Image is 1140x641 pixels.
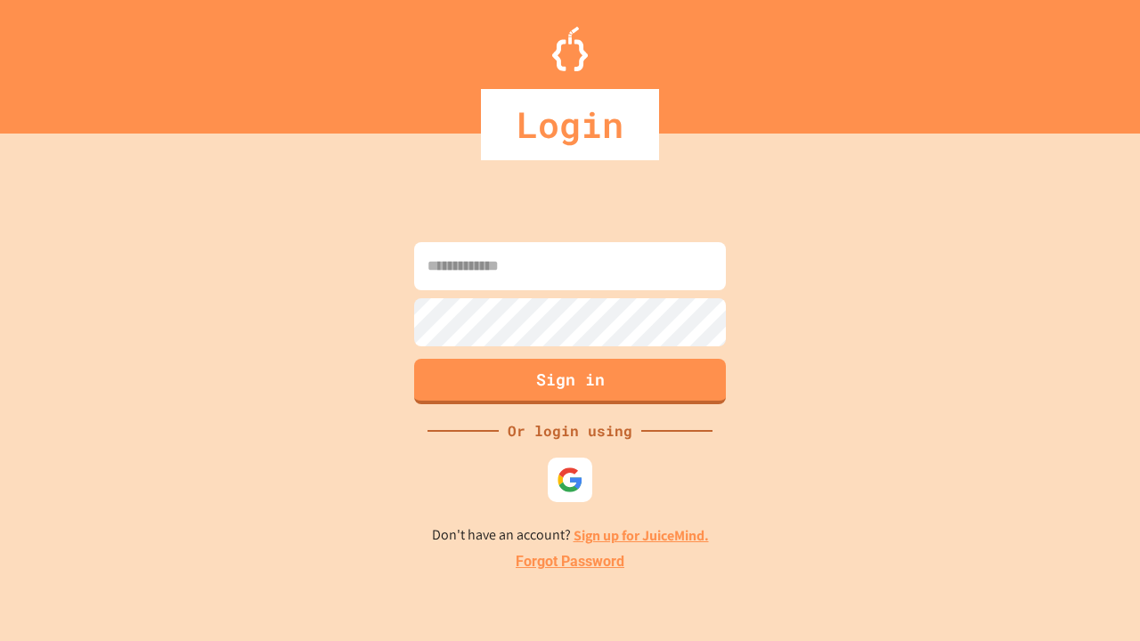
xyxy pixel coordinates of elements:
[552,27,588,71] img: Logo.svg
[992,492,1122,568] iframe: chat widget
[574,526,709,545] a: Sign up for JuiceMind.
[414,359,726,404] button: Sign in
[481,89,659,160] div: Login
[432,524,709,547] p: Don't have an account?
[516,551,624,572] a: Forgot Password
[499,420,641,442] div: Or login using
[557,467,583,493] img: google-icon.svg
[1065,570,1122,623] iframe: chat widget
